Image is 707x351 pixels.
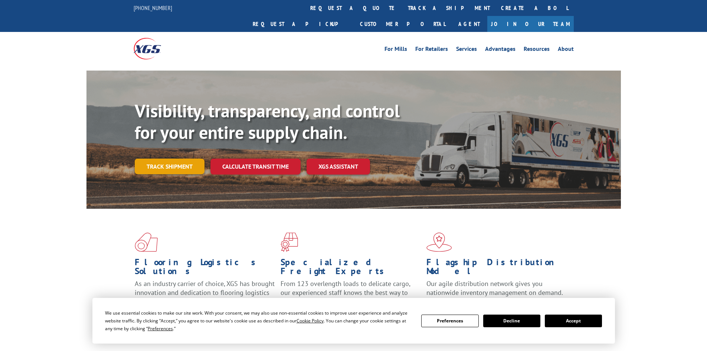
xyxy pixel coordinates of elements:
a: XGS ASSISTANT [307,159,370,175]
span: Preferences [148,325,173,332]
h1: Flooring Logistics Solutions [135,258,275,279]
a: Services [456,46,477,54]
a: Resources [524,46,550,54]
a: Agent [451,16,487,32]
button: Decline [483,315,540,327]
img: xgs-icon-flagship-distribution-model-red [426,233,452,252]
a: For Mills [384,46,407,54]
span: Cookie Policy [297,318,324,324]
div: We use essential cookies to make our site work. With your consent, we may also use non-essential ... [105,309,412,332]
img: xgs-icon-total-supply-chain-intelligence-red [135,233,158,252]
button: Accept [545,315,602,327]
a: Calculate transit time [210,159,301,175]
span: Our agile distribution network gives you nationwide inventory management on demand. [426,279,563,297]
a: Customer Portal [354,16,451,32]
h1: Specialized Freight Experts [281,258,421,279]
a: Join Our Team [487,16,574,32]
p: From 123 overlength loads to delicate cargo, our experienced staff knows the best way to move you... [281,279,421,312]
div: Cookie Consent Prompt [92,298,615,344]
a: Track shipment [135,159,204,174]
b: Visibility, transparency, and control for your entire supply chain. [135,99,400,144]
a: About [558,46,574,54]
a: [PHONE_NUMBER] [134,4,172,12]
img: xgs-icon-focused-on-flooring-red [281,233,298,252]
h1: Flagship Distribution Model [426,258,567,279]
button: Preferences [421,315,478,327]
a: Advantages [485,46,515,54]
a: Request a pickup [247,16,354,32]
span: As an industry carrier of choice, XGS has brought innovation and dedication to flooring logistics... [135,279,275,306]
a: For Retailers [415,46,448,54]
